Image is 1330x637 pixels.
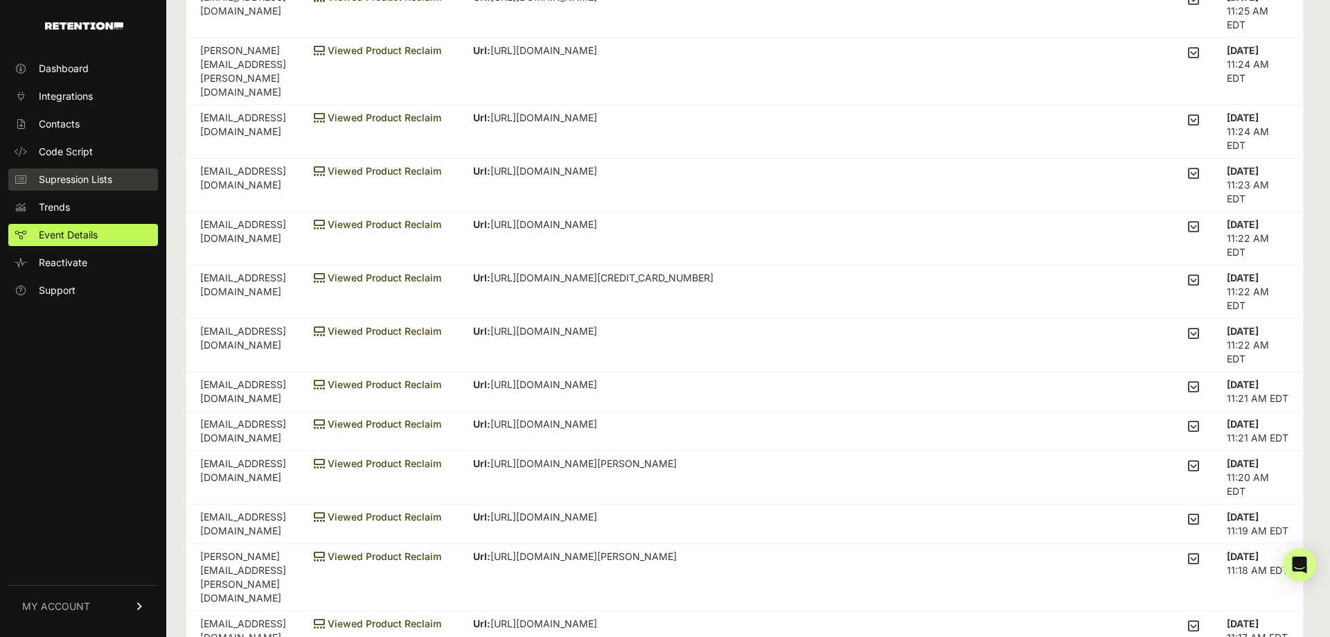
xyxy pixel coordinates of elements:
[186,212,300,265] td: [EMAIL_ADDRESS][DOMAIN_NAME]
[186,38,300,105] td: [PERSON_NAME][EMAIL_ADDRESS][PERSON_NAME][DOMAIN_NAME]
[473,510,626,524] p: [URL][DOMAIN_NAME]
[186,544,300,611] td: [PERSON_NAME][EMAIL_ADDRESS][PERSON_NAME][DOMAIN_NAME]
[473,44,691,58] p: [URL][DOMAIN_NAME]
[186,159,300,212] td: [EMAIL_ADDRESS][DOMAIN_NAME]
[473,111,937,125] p: [URL][DOMAIN_NAME]
[314,418,441,430] span: Viewed Product Reclaim
[473,457,490,469] strong: Url:
[1213,505,1303,544] td: 11:19 AM EDT
[8,196,158,218] a: Trends
[473,165,490,177] strong: Url:
[473,457,677,471] p: [URL][DOMAIN_NAME][PERSON_NAME]
[1213,212,1303,265] td: 11:22 AM EDT
[1227,44,1259,56] strong: [DATE]
[473,218,648,232] p: [URL][DOMAIN_NAME]
[39,89,93,103] span: Integrations
[22,600,90,613] span: MY ACCOUNT
[1227,550,1259,562] strong: [DATE]
[1283,548,1316,582] div: Open Intercom Messenger
[1227,112,1259,123] strong: [DATE]
[1213,544,1303,611] td: 11:18 AM EDT
[473,378,490,390] strong: Url:
[39,62,89,76] span: Dashboard
[314,618,441,629] span: Viewed Product Reclaim
[8,279,158,302] a: Support
[39,145,93,159] span: Code Script
[314,44,441,56] span: Viewed Product Reclaim
[1227,218,1259,230] strong: [DATE]
[473,418,490,430] strong: Url:
[314,272,441,283] span: Viewed Product Reclaim
[8,58,158,80] a: Dashboard
[1213,412,1303,451] td: 11:21 AM EDT
[39,200,70,214] span: Trends
[314,511,441,523] span: Viewed Product Reclaim
[8,85,158,107] a: Integrations
[1227,618,1259,629] strong: [DATE]
[473,325,490,337] strong: Url:
[473,272,490,283] strong: Url:
[473,550,490,562] strong: Url:
[8,168,158,191] a: Supression Lists
[1227,378,1259,390] strong: [DATE]
[473,218,490,230] strong: Url:
[186,105,300,159] td: [EMAIL_ADDRESS][DOMAIN_NAME]
[186,265,300,319] td: [EMAIL_ADDRESS][DOMAIN_NAME]
[1227,418,1259,430] strong: [DATE]
[1213,105,1303,159] td: 11:24 AM EDT
[473,44,490,56] strong: Url:
[1213,265,1303,319] td: 11:22 AM EDT
[186,505,300,544] td: [EMAIL_ADDRESS][DOMAIN_NAME]
[1213,159,1303,212] td: 11:23 AM EDT
[314,112,441,123] span: Viewed Product Reclaim
[39,228,98,242] span: Event Details
[1213,38,1303,105] td: 11:24 AM EDT
[1227,272,1259,283] strong: [DATE]
[314,378,441,390] span: Viewed Product Reclaim
[1227,511,1259,523] strong: [DATE]
[473,112,490,123] strong: Url:
[314,165,441,177] span: Viewed Product Reclaim
[1227,165,1259,177] strong: [DATE]
[1227,325,1259,337] strong: [DATE]
[473,618,490,629] strong: Url:
[314,325,441,337] span: Viewed Product Reclaim
[8,252,158,274] a: Reactivate
[473,164,626,178] p: [URL][DOMAIN_NAME]
[473,617,756,631] p: [URL][DOMAIN_NAME]
[1227,457,1259,469] strong: [DATE]
[1213,319,1303,372] td: 11:22 AM EDT
[473,511,490,523] strong: Url:
[314,218,441,230] span: Viewed Product Reclaim
[1213,451,1303,505] td: 11:20 AM EDT
[186,412,300,451] td: [EMAIL_ADDRESS][DOMAIN_NAME]
[473,271,713,285] p: [URL][DOMAIN_NAME][CREDIT_CARD_NUMBER]
[39,117,80,131] span: Contacts
[473,324,626,338] p: [URL][DOMAIN_NAME]
[45,22,123,30] img: Retention.com
[8,113,158,135] a: Contacts
[39,283,76,297] span: Support
[314,550,441,562] span: Viewed Product Reclaim
[473,417,702,431] p: [URL][DOMAIN_NAME]
[186,372,300,412] td: [EMAIL_ADDRESS][DOMAIN_NAME]
[39,173,112,186] span: Supression Lists
[473,550,691,564] p: [URL][DOMAIN_NAME][PERSON_NAME]
[1213,372,1303,412] td: 11:21 AM EDT
[186,319,300,372] td: [EMAIL_ADDRESS][DOMAIN_NAME]
[8,585,158,627] a: MY ACCOUNT
[8,224,158,246] a: Event Details
[39,256,87,270] span: Reactivate
[186,451,300,505] td: [EMAIL_ADDRESS][DOMAIN_NAME]
[314,457,441,469] span: Viewed Product Reclaim
[8,141,158,163] a: Code Script
[473,378,640,392] p: [URL][DOMAIN_NAME]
